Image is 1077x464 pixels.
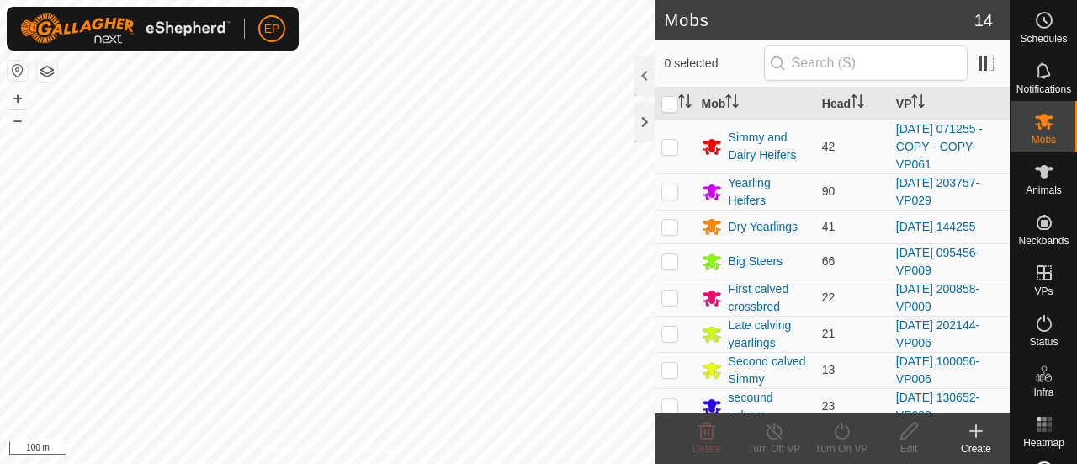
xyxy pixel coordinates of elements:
div: secound calvers [729,389,809,424]
a: Contact Us [343,442,393,457]
span: 14 [974,8,993,33]
span: 66 [822,254,836,268]
p-sorticon: Activate to sort [678,97,692,110]
p-sorticon: Activate to sort [911,97,925,110]
span: 90 [822,184,836,198]
a: [DATE] 144255 [896,220,976,233]
h2: Mobs [665,10,974,30]
th: VP [889,88,1010,120]
span: 23 [822,399,836,413]
div: Edit [875,441,942,456]
span: Animals [1026,185,1062,195]
th: Mob [695,88,815,120]
div: Second calved Simmy [729,353,809,388]
button: Reset Map [8,61,28,81]
span: VPs [1034,286,1053,296]
a: [DATE] 202144-VP006 [896,318,979,349]
span: Notifications [1016,84,1071,94]
span: 13 [822,363,836,376]
span: 41 [822,220,836,233]
span: Status [1029,337,1058,347]
div: Big Steers [729,253,783,270]
button: + [8,88,28,109]
button: – [8,110,28,131]
div: Turn On VP [808,441,875,456]
div: Turn Off VP [740,441,808,456]
p-sorticon: Activate to sort [725,97,739,110]
button: Map Layers [37,61,57,82]
div: Dry Yearlings [729,218,798,236]
span: 21 [822,327,836,340]
a: [DATE] 200858-VP009 [896,282,979,313]
span: 0 selected [665,55,764,72]
p-sorticon: Activate to sort [851,97,864,110]
a: [DATE] 071255 - COPY - COPY-VP061 [896,122,983,171]
th: Head [815,88,889,120]
span: Schedules [1020,34,1067,44]
a: Privacy Policy [261,442,324,457]
span: Heatmap [1023,438,1064,448]
span: Neckbands [1018,236,1069,246]
a: [DATE] 100056-VP006 [896,355,979,386]
input: Search (S) [764,45,968,81]
span: 42 [822,140,836,153]
a: [DATE] 130652-VP008 [896,391,979,422]
span: EP [264,20,280,38]
span: Mobs [1032,135,1056,145]
span: 22 [822,291,836,304]
div: Late calving yearlings [729,317,809,352]
span: Delete [692,443,722,455]
div: First calved crossbred [729,280,809,316]
span: Infra [1033,387,1053,397]
img: Gallagher Logo [20,13,231,44]
div: Yearling Heifers [729,174,809,210]
a: [DATE] 203757-VP029 [896,176,979,207]
a: [DATE] 095456-VP009 [896,246,979,277]
div: Create [942,441,1010,456]
div: Simmy and Dairy Heifers [729,129,809,164]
